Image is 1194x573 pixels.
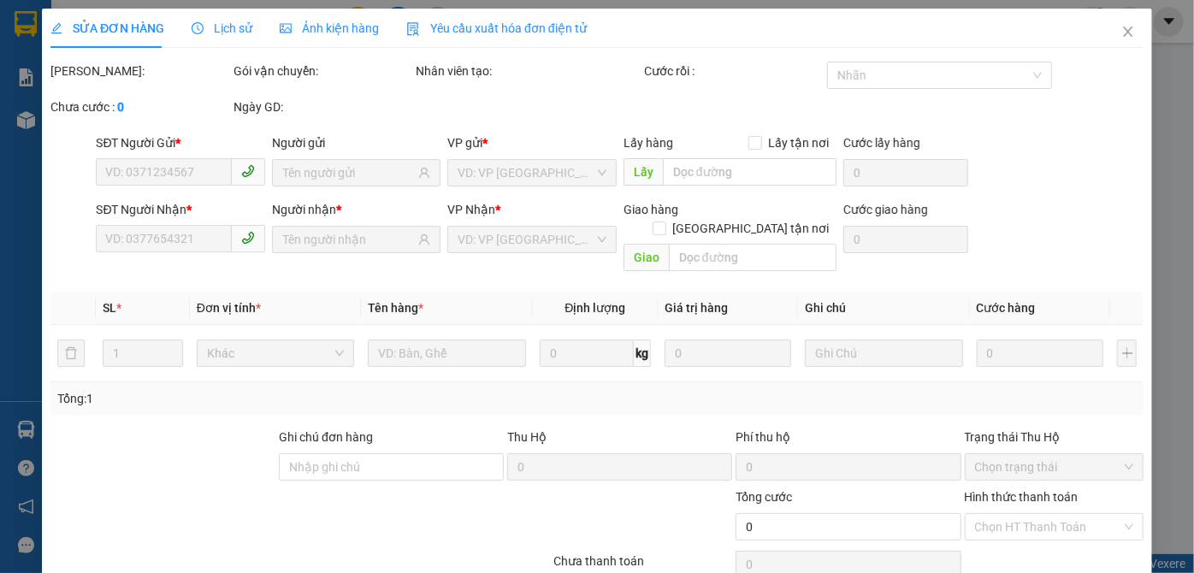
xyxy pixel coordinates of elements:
[843,203,928,216] label: Cước giao hàng
[665,301,728,315] span: Giá trị hàng
[50,22,62,34] span: edit
[233,62,413,80] div: Gói vận chuyển:
[507,430,547,444] span: Thu Hộ
[798,292,970,325] th: Ghi chú
[663,158,836,186] input: Dọc đường
[368,301,423,315] span: Tên hàng
[736,428,961,453] div: Phí thu hộ
[406,21,587,35] span: Yêu cầu xuất hóa đơn điện tử
[241,164,255,178] span: phone
[564,301,625,315] span: Định lượng
[624,203,678,216] span: Giao hàng
[665,340,791,367] input: 0
[624,244,669,271] span: Giao
[282,163,415,182] input: Tên người gửi
[368,340,526,367] input: VD: Bàn, Ghế
[977,340,1103,367] input: 0
[241,231,255,245] span: phone
[843,136,920,150] label: Cước lấy hàng
[197,301,261,315] span: Đơn vị tính
[406,22,420,36] img: icon
[50,21,164,35] span: SỬA ĐƠN HÀNG
[57,389,462,408] div: Tổng: 1
[964,490,1078,504] label: Hình thức thanh toán
[644,62,824,80] div: Cước rồi :
[843,226,968,253] input: Cước giao hàng
[977,301,1036,315] span: Cước hàng
[57,340,85,367] button: delete
[447,203,495,216] span: VP Nhận
[207,340,345,366] span: Khác
[447,133,616,152] div: VP gửi
[279,430,373,444] label: Ghi chú đơn hàng
[1121,25,1135,38] span: close
[634,340,651,367] span: kg
[192,21,252,35] span: Lịch sử
[272,200,440,219] div: Người nhận
[272,133,440,152] div: Người gửi
[1117,340,1138,367] button: plus
[50,62,230,80] div: [PERSON_NAME]:
[280,21,379,35] span: Ảnh kiện hàng
[96,133,264,152] div: SĐT Người Gửi
[117,100,124,114] b: 0
[669,244,836,271] input: Dọc đường
[736,490,792,504] span: Tổng cước
[418,233,430,245] span: user
[418,167,430,179] span: user
[280,22,292,34] span: picture
[282,230,415,249] input: Tên người nhận
[96,200,264,219] div: SĐT Người Nhận
[233,97,413,116] div: Ngày GD:
[624,158,663,186] span: Lấy
[805,340,963,367] input: Ghi Chú
[192,22,204,34] span: clock-circle
[279,453,504,481] input: Ghi chú đơn hàng
[843,159,968,186] input: Cước lấy hàng
[1104,9,1152,56] button: Close
[964,428,1144,446] div: Trạng thái Thu Hộ
[762,133,836,152] span: Lấy tận nơi
[666,219,836,238] span: [GEOGRAPHIC_DATA] tận nơi
[103,301,116,315] span: SL
[416,62,641,80] div: Nhân viên tạo:
[974,454,1133,480] span: Chọn trạng thái
[50,97,230,116] div: Chưa cước :
[624,136,673,150] span: Lấy hàng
